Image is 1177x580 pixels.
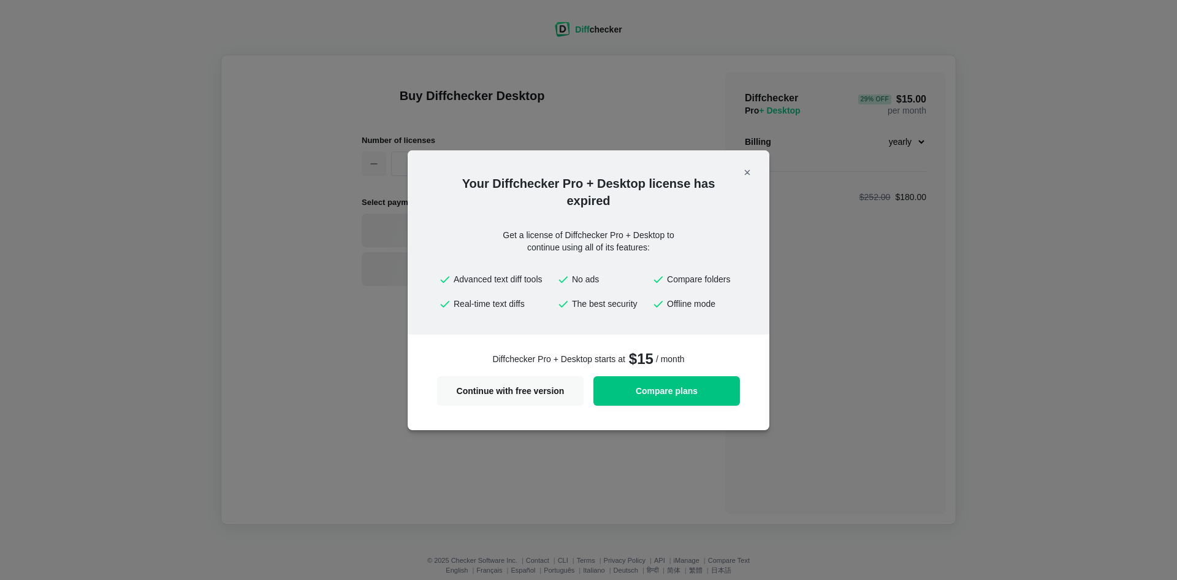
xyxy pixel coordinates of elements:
[601,387,733,395] span: Compare plans
[656,353,685,365] span: / month
[628,349,653,369] span: $15
[737,163,757,182] button: Close modal
[444,387,576,395] span: Continue with free version
[492,353,625,365] span: Diffchecker Pro + Desktop starts at
[437,376,584,406] button: Continue with free version
[667,273,738,285] span: Compare folders
[454,273,550,285] span: Advanced text diff tools
[454,298,550,310] span: Real-time text diffs
[667,298,738,310] span: Offline mode
[478,229,699,253] div: Get a license of Diffchecker Pro + Desktop to continue using all of its features:
[572,298,645,310] span: The best security
[408,175,769,209] h2: Your Diffchecker Pro + Desktop license has expired
[593,376,740,406] a: Compare plans
[572,273,645,285] span: No ads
